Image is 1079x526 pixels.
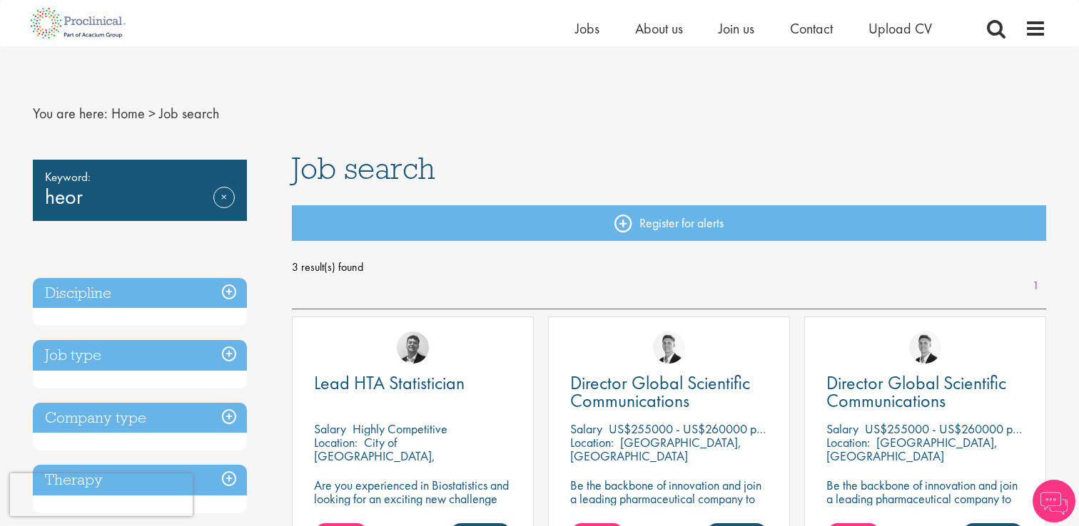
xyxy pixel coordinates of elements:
h3: Discipline [33,278,247,309]
a: Contact [790,19,833,38]
p: City of [GEOGRAPHIC_DATA], [GEOGRAPHIC_DATA] [314,434,435,478]
h3: Company type [33,403,247,433]
p: [GEOGRAPHIC_DATA], [GEOGRAPHIC_DATA] [826,434,998,464]
img: Tom Magenis [397,331,429,363]
a: Register for alerts [292,205,1047,241]
p: Highly Competitive [353,421,447,437]
span: Salary [826,421,858,437]
span: Location: [314,434,358,450]
p: US$255000 - US$260000 per annum + Highly Competitive Salary [609,421,943,437]
span: > [148,104,156,123]
span: Job search [159,104,219,123]
img: Chatbot [1033,480,1075,522]
h3: Job type [33,340,247,371]
div: heor [33,160,247,221]
a: Lead HTA Statistician [314,374,512,392]
a: Director Global Scientific Communications [826,374,1024,410]
a: Jobs [575,19,599,38]
span: Job search [292,149,435,187]
span: Keyword: [45,167,235,187]
a: Upload CV [868,19,932,38]
a: breadcrumb link [111,104,145,123]
iframe: reCAPTCHA [10,473,193,516]
h3: Therapy [33,465,247,495]
span: Director Global Scientific Communications [826,371,1006,413]
img: George Watson [653,331,685,363]
span: Salary [314,421,346,437]
span: Director Global Scientific Communications [570,371,750,413]
p: [GEOGRAPHIC_DATA], [GEOGRAPHIC_DATA] [570,434,741,464]
p: US$255000 - US$260000 per annum [865,421,1058,437]
a: 1 [1025,278,1046,294]
a: About us [635,19,683,38]
span: You are here: [33,104,108,123]
span: Salary [570,421,602,437]
span: Location: [826,434,870,450]
a: Director Global Scientific Communications [570,374,768,410]
a: Join us [719,19,754,38]
a: Remove [213,187,235,228]
span: Lead HTA Statistician [314,371,465,395]
img: George Watson [909,331,941,363]
span: 3 result(s) found [292,257,1047,278]
span: Location: [570,434,614,450]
